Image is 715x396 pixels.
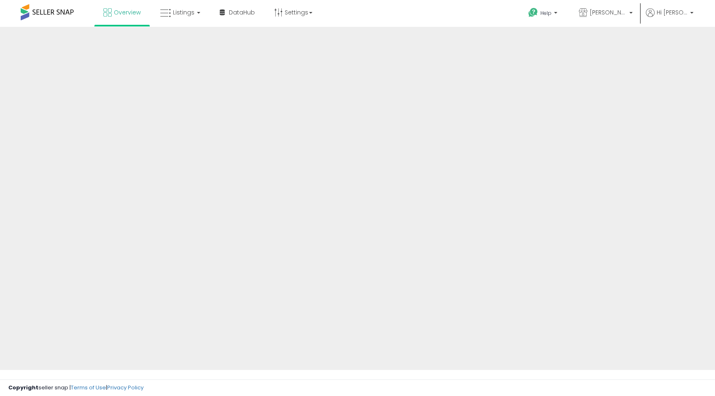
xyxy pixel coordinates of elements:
span: DataHub [229,8,255,17]
span: Hi [PERSON_NAME] [657,8,688,17]
span: Listings [173,8,194,17]
span: [PERSON_NAME] [590,8,627,17]
span: Overview [114,8,141,17]
i: Get Help [528,7,538,18]
span: Help [540,10,552,17]
a: Help [522,1,566,27]
a: Hi [PERSON_NAME] [646,8,693,27]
